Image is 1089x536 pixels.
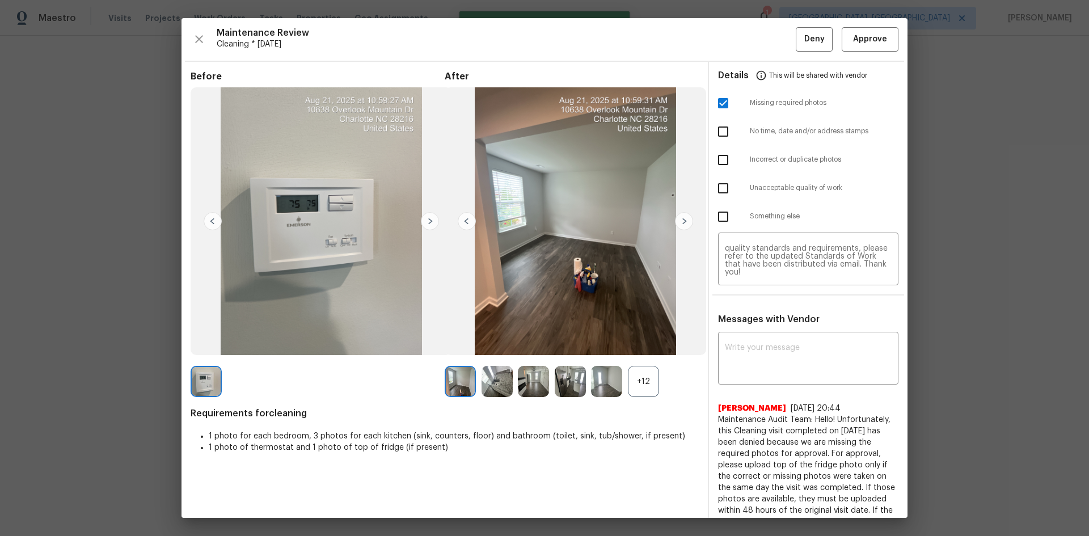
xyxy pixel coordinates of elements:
div: +12 [628,366,659,397]
img: left-chevron-button-url [458,212,476,230]
div: Something else [709,202,907,231]
span: Incorrect or duplicate photos [750,155,898,164]
span: This will be shared with vendor [769,62,867,89]
div: Incorrect or duplicate photos [709,146,907,174]
span: After [445,71,699,82]
span: Before [191,71,445,82]
button: Deny [796,27,833,52]
span: Approve [853,32,887,47]
button: Approve [842,27,898,52]
span: Deny [804,32,825,47]
span: Missing required photos [750,98,898,108]
span: [PERSON_NAME] [718,403,786,414]
span: Something else [750,212,898,221]
div: Missing required photos [709,89,907,117]
span: Cleaning * [DATE] [217,39,796,50]
span: Details [718,62,749,89]
li: 1 photo for each bedroom, 3 photos for each kitchen (sink, counters, floor) and bathroom (toilet,... [209,431,699,442]
img: right-chevron-button-url [421,212,439,230]
span: Requirements for cleaning [191,408,699,419]
li: 1 photo of thermostat and 1 photo of top of fridge (if present) [209,442,699,453]
span: Messages with Vendor [718,315,820,324]
div: Unacceptable quality of work [709,174,907,202]
span: [DATE] 20:44 [791,404,841,412]
span: No time, date and/or address stamps [750,126,898,136]
textarea: Maintenance Audit Team: Hello! Unfortunately, this Cleaning visit completed on [DATE] has been de... [725,244,892,276]
img: left-chevron-button-url [204,212,222,230]
span: Maintenance Review [217,27,796,39]
div: No time, date and/or address stamps [709,117,907,146]
img: right-chevron-button-url [675,212,693,230]
span: Unacceptable quality of work [750,183,898,193]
